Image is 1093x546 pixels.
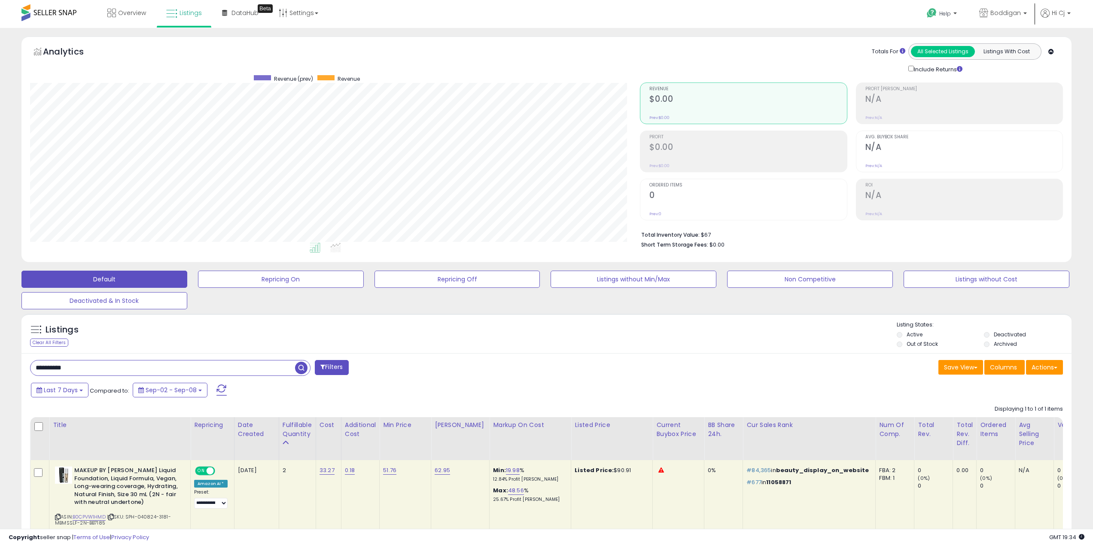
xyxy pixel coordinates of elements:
[649,163,670,168] small: Prev: $0.00
[575,466,614,474] b: Listed Price:
[649,142,846,154] h2: $0.00
[865,87,1063,92] span: Profit [PERSON_NAME]
[43,46,100,60] h5: Analytics
[918,421,949,439] div: Total Rev.
[926,8,937,18] i: Get Help
[776,466,869,474] span: beauty_display_on_website
[90,387,129,395] span: Compared to:
[111,533,149,541] a: Privacy Policy
[493,476,564,482] p: 12.84% Profit [PERSON_NAME]
[956,467,970,474] div: 0.00
[74,467,179,509] b: MAKEUP BY [PERSON_NAME] Liquid Foundation, Liquid Formula, Vegan, Long-wearing coverage, Hydratin...
[493,486,508,494] b: Max:
[44,386,78,394] span: Last 7 Days
[649,94,846,106] h2: $0.00
[865,183,1063,188] span: ROI
[180,9,202,17] span: Listings
[879,421,910,439] div: Num of Comp.
[194,489,228,509] div: Preset:
[727,271,893,288] button: Non Competitive
[918,467,953,474] div: 0
[55,467,72,484] img: 31nruzYfSmL._SL40_.jpg
[551,271,716,288] button: Listings without Min/Max
[939,10,951,17] span: Help
[345,421,376,439] div: Additional Cost
[865,142,1063,154] h2: N/A
[974,46,1038,57] button: Listings With Cost
[984,360,1025,375] button: Columns
[865,115,882,120] small: Prev: N/A
[980,421,1011,439] div: Ordered Items
[194,480,228,488] div: Amazon AI *
[746,479,869,486] p: in
[879,467,907,474] div: FBA: 2
[258,4,273,13] div: Tooltip anchor
[506,466,520,475] a: 19.98
[956,421,973,448] div: Total Rev. Diff.
[73,513,106,521] a: B0CPVW1HMD
[911,46,975,57] button: All Selected Listings
[649,211,661,217] small: Prev: 0
[902,64,973,74] div: Include Returns
[320,466,335,475] a: 33.27
[53,421,187,430] div: Title
[994,331,1026,338] label: Deactivated
[493,487,564,503] div: %
[383,421,427,430] div: Min Price
[990,9,1021,17] span: Boddigan
[1026,360,1063,375] button: Actions
[865,190,1063,202] h2: N/A
[708,467,736,474] div: 0%
[641,241,708,248] b: Short Term Storage Fees:
[872,48,905,56] div: Totals For
[1052,9,1065,17] span: Hi Cj
[649,115,670,120] small: Prev: $0.00
[907,331,923,338] label: Active
[938,360,983,375] button: Save View
[31,383,88,397] button: Last 7 Days
[746,478,761,486] span: #677
[320,421,338,430] div: Cost
[345,466,355,475] a: 0.18
[493,466,506,474] b: Min:
[980,467,1015,474] div: 0
[55,513,171,526] span: | SKU: SPH-040824-3181-MBMSSLF-2N-BB7185
[146,386,197,394] span: Sep-02 - Sep-08
[649,135,846,140] span: Profit
[746,421,872,430] div: Cur Sales Rank
[231,9,259,17] span: DataHub
[1057,475,1069,482] small: (0%)
[30,339,68,347] div: Clear All Filters
[508,486,524,495] a: 48.56
[493,467,564,482] div: %
[994,340,1017,348] label: Archived
[383,466,396,475] a: 51.76
[649,190,846,202] h2: 0
[283,421,312,439] div: Fulfillable Quantity
[46,324,79,336] h5: Listings
[980,482,1015,490] div: 0
[746,467,869,474] p: in
[575,421,649,430] div: Listed Price
[1057,421,1089,430] div: Velocity
[1019,467,1047,474] div: N/A
[1057,482,1092,490] div: 0
[897,321,1072,329] p: Listing States:
[493,421,567,430] div: Markup on Cost
[133,383,207,397] button: Sep-02 - Sep-08
[1057,467,1092,474] div: 0
[990,363,1017,372] span: Columns
[709,241,725,249] span: $0.00
[575,467,646,474] div: $90.91
[918,482,953,490] div: 0
[865,94,1063,106] h2: N/A
[649,87,846,92] span: Revenue
[315,360,348,375] button: Filters
[198,271,364,288] button: Repricing On
[21,271,187,288] button: Default
[9,533,40,541] strong: Copyright
[708,421,739,439] div: BB Share 24h.
[766,478,791,486] span: 11058871
[920,1,965,28] a: Help
[746,466,771,474] span: #84,365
